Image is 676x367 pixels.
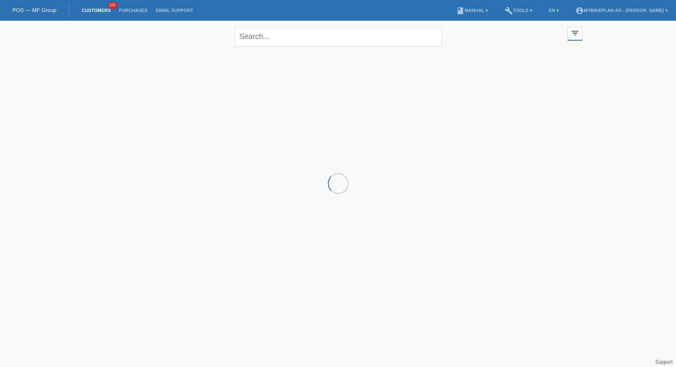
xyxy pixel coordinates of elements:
a: EN ▾ [545,8,563,13]
a: Customers [77,8,115,13]
i: build [505,7,513,15]
span: 100 [108,2,118,9]
a: Email Support [152,8,197,13]
i: book [456,7,464,15]
a: Support [655,359,673,365]
i: account_circle [575,7,584,15]
a: POS — MF Group [12,7,56,13]
input: Search... [235,27,442,46]
a: Purchases [115,8,152,13]
a: buildTools ▾ [500,8,536,13]
i: filter_list [570,29,580,38]
a: account_circleMybikeplan AG - [PERSON_NAME] ▾ [571,8,672,13]
a: bookManual ▾ [452,8,492,13]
